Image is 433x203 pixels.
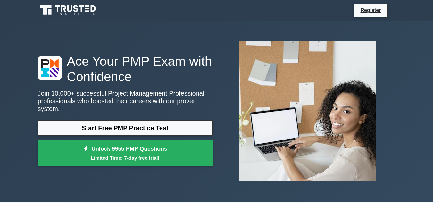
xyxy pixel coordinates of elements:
[38,89,213,113] p: Join 10,000+ successful Project Management Professional professionals who boosted their careers w...
[356,6,385,14] a: Register
[38,54,213,84] h1: Ace Your PMP Exam with Confidence
[46,154,205,162] small: Limited Time: 7-day free trial!
[38,120,213,136] a: Start Free PMP Practice Test
[38,140,213,166] a: Unlock 9955 PMP QuestionsLimited Time: 7-day free trial!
